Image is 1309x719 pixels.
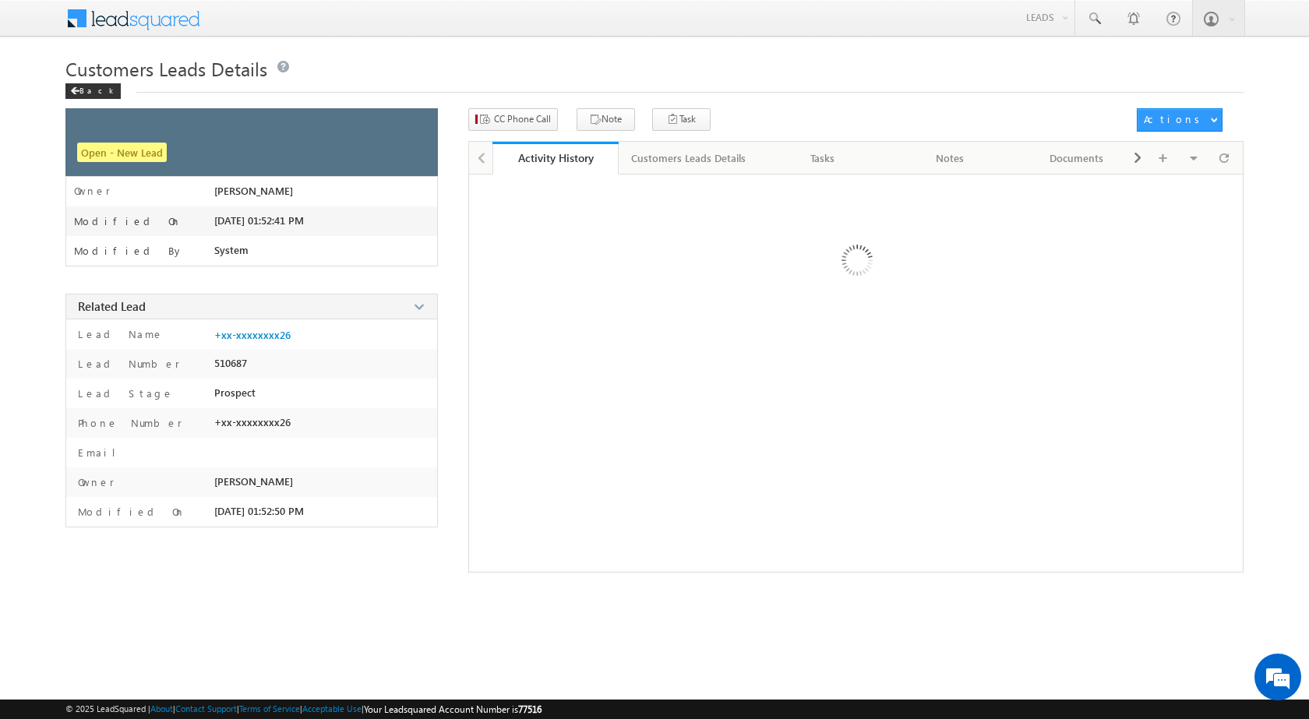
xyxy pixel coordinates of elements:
[175,703,237,714] a: Contact Support
[74,386,174,400] label: Lead Stage
[214,386,256,399] span: Prospect
[74,505,185,519] label: Modified On
[74,446,128,460] label: Email
[887,142,1014,174] a: Notes
[214,505,304,517] span: [DATE] 01:52:50 PM
[214,475,293,488] span: [PERSON_NAME]
[74,185,111,197] label: Owner
[65,702,542,717] span: © 2025 LeadSquared | | | | |
[504,150,608,165] div: Activity History
[468,108,558,131] button: CC Phone Call
[214,244,249,256] span: System
[577,108,635,131] button: Note
[518,703,542,715] span: 77516
[74,245,184,257] label: Modified By
[214,329,291,341] a: +xx-xxxxxxxx26
[150,703,173,714] a: About
[494,112,551,126] span: CC Phone Call
[74,416,182,430] label: Phone Number
[74,357,180,371] label: Lead Number
[760,142,887,174] a: Tasks
[631,149,746,167] div: Customers Leads Details
[214,214,304,227] span: [DATE] 01:52:41 PM
[302,703,362,714] a: Acceptable Use
[492,142,619,174] a: Activity History
[74,475,115,489] label: Owner
[1026,149,1127,167] div: Documents
[214,357,247,369] span: 510687
[77,143,167,162] span: Open - New Lead
[74,215,182,227] label: Modified On
[214,416,291,428] span: +xx-xxxxxxxx26
[65,83,121,99] div: Back
[1144,112,1205,126] div: Actions
[772,149,873,167] div: Tasks
[65,56,267,81] span: Customers Leads Details
[239,703,300,714] a: Terms of Service
[619,142,760,174] a: Customers Leads Details
[364,703,542,715] span: Your Leadsquared Account Number is
[899,149,1000,167] div: Notes
[78,298,146,314] span: Related Lead
[74,327,164,341] label: Lead Name
[214,185,293,197] span: [PERSON_NAME]
[1137,108,1223,132] button: Actions
[775,182,937,344] img: Loading ...
[1014,142,1141,174] a: Documents
[652,108,711,131] button: Task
